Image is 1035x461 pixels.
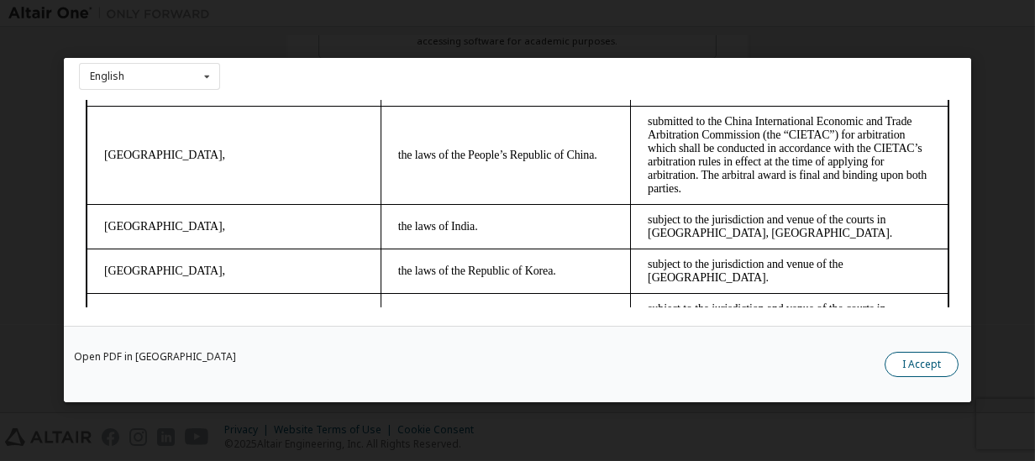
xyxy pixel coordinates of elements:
[8,193,302,238] td: [GEOGRAPHIC_DATA],
[885,353,959,378] button: I Accept
[552,149,870,193] td: subject to the jurisdiction and venue of the [GEOGRAPHIC_DATA].
[302,104,551,149] td: the laws of India.
[552,193,870,238] td: subject to the jurisdiction and venue of the courts in [GEOGRAPHIC_DATA], [GEOGRAPHIC_DATA].
[302,193,551,238] td: the laws of [GEOGRAPHIC_DATA].
[8,104,302,149] td: [GEOGRAPHIC_DATA],
[302,149,551,193] td: the laws of the Republic of Korea.
[552,6,870,104] td: submitted to the China International Economic and Trade Arbitration Commission (the “CIETAC”) for...
[74,353,236,363] a: Open PDF in [GEOGRAPHIC_DATA]
[302,6,551,104] td: the laws of the People’s Republic of China.
[8,6,302,104] td: [GEOGRAPHIC_DATA],
[90,71,124,81] div: English
[552,104,870,149] td: subject to the jurisdiction and venue of the courts in [GEOGRAPHIC_DATA], [GEOGRAPHIC_DATA].
[8,149,302,193] td: [GEOGRAPHIC_DATA],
